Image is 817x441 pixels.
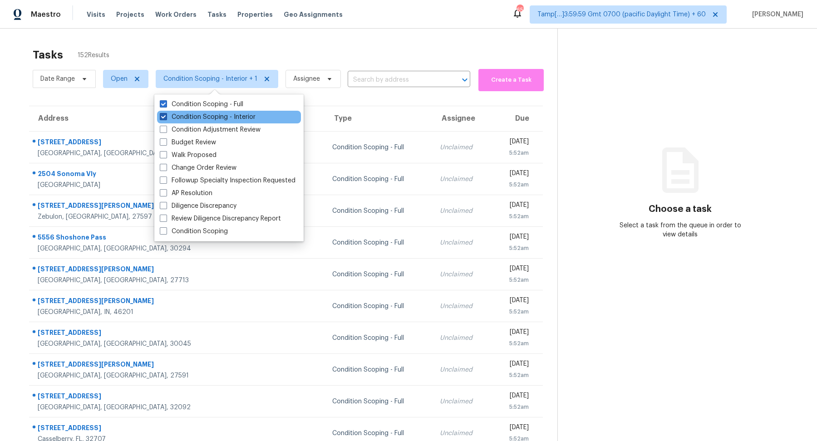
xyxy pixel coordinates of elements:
[38,233,234,244] div: 5556 Shoshone Pass
[748,10,803,19] span: [PERSON_NAME]
[499,391,529,402] div: [DATE]
[38,181,234,190] div: [GEOGRAPHIC_DATA]
[38,328,234,339] div: [STREET_ADDRESS]
[499,244,529,253] div: 5:52am
[440,333,484,343] div: Unclaimed
[499,339,529,348] div: 5:52am
[433,106,492,132] th: Assignee
[517,5,523,15] div: 657
[332,270,426,279] div: Condition Scoping - Full
[649,205,712,214] h3: Choose a task
[440,238,484,247] div: Unclaimed
[38,296,234,308] div: [STREET_ADDRESS][PERSON_NAME]
[160,100,243,109] label: Condition Scoping - Full
[499,296,529,307] div: [DATE]
[111,74,128,83] span: Open
[40,74,75,83] span: Date Range
[499,423,529,434] div: [DATE]
[160,214,281,223] label: Review Diligence Discrepancy Report
[499,148,529,157] div: 5:52am
[160,176,295,185] label: Followup Specialty Inspection Requested
[163,74,257,83] span: Condition Scoping - Interior + 1
[332,206,426,216] div: Condition Scoping - Full
[332,333,426,343] div: Condition Scoping - Full
[38,137,234,149] div: [STREET_ADDRESS]
[499,275,529,284] div: 5:52am
[440,397,484,406] div: Unclaimed
[332,143,426,152] div: Condition Scoping - Full
[332,365,426,374] div: Condition Scoping - Full
[348,73,445,87] input: Search by address
[458,73,471,86] button: Open
[492,106,543,132] th: Due
[332,238,426,247] div: Condition Scoping - Full
[440,429,484,438] div: Unclaimed
[160,138,216,147] label: Budget Review
[160,189,212,198] label: AP Resolution
[38,149,234,158] div: [GEOGRAPHIC_DATA], [GEOGRAPHIC_DATA], 30263
[78,51,109,60] span: 152 Results
[38,276,234,285] div: [GEOGRAPHIC_DATA], [GEOGRAPHIC_DATA], 27713
[31,10,61,19] span: Maestro
[499,232,529,244] div: [DATE]
[155,10,197,19] span: Work Orders
[38,392,234,403] div: [STREET_ADDRESS]
[440,302,484,311] div: Unclaimed
[499,402,529,412] div: 5:52am
[499,201,529,212] div: [DATE]
[33,50,63,59] h2: Tasks
[29,106,241,132] th: Address
[499,212,529,221] div: 5:52am
[160,201,236,211] label: Diligence Discrepancy
[537,10,706,19] span: Tamp[…]3:59:59 Gmt 0700 (pacific Daylight Time) + 60
[440,175,484,184] div: Unclaimed
[332,397,426,406] div: Condition Scoping - Full
[160,227,228,236] label: Condition Scoping
[499,137,529,148] div: [DATE]
[38,244,234,253] div: [GEOGRAPHIC_DATA], [GEOGRAPHIC_DATA], 30294
[160,151,217,160] label: Walk Proposed
[440,365,484,374] div: Unclaimed
[325,106,433,132] th: Type
[499,307,529,316] div: 5:52am
[499,180,529,189] div: 5:52am
[160,163,236,172] label: Change Order Review
[332,429,426,438] div: Condition Scoping - Full
[440,206,484,216] div: Unclaimed
[499,169,529,180] div: [DATE]
[38,339,234,348] div: [GEOGRAPHIC_DATA], [GEOGRAPHIC_DATA], 30045
[499,371,529,380] div: 5:52am
[293,74,320,83] span: Assignee
[499,328,529,339] div: [DATE]
[237,10,273,19] span: Properties
[284,10,343,19] span: Geo Assignments
[38,265,234,276] div: [STREET_ADDRESS][PERSON_NAME]
[499,264,529,275] div: [DATE]
[38,308,234,317] div: [GEOGRAPHIC_DATA], IN, 46201
[38,371,234,380] div: [GEOGRAPHIC_DATA], [GEOGRAPHIC_DATA], 27591
[38,169,234,181] div: 2504 Sonoma Vly
[207,11,226,18] span: Tasks
[332,175,426,184] div: Condition Scoping - Full
[38,360,234,371] div: [STREET_ADDRESS][PERSON_NAME]
[38,403,234,412] div: [GEOGRAPHIC_DATA], [GEOGRAPHIC_DATA], 32092
[160,113,256,122] label: Condition Scoping - Interior
[116,10,144,19] span: Projects
[38,423,234,435] div: [STREET_ADDRESS]
[440,143,484,152] div: Unclaimed
[440,270,484,279] div: Unclaimed
[619,221,742,239] div: Select a task from the queue in order to view details
[38,201,234,212] div: [STREET_ADDRESS][PERSON_NAME]
[478,69,544,91] button: Create a Task
[87,10,105,19] span: Visits
[332,302,426,311] div: Condition Scoping - Full
[499,359,529,371] div: [DATE]
[160,125,261,134] label: Condition Adjustment Review
[483,75,539,85] span: Create a Task
[38,212,234,221] div: Zebulon, [GEOGRAPHIC_DATA], 27597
